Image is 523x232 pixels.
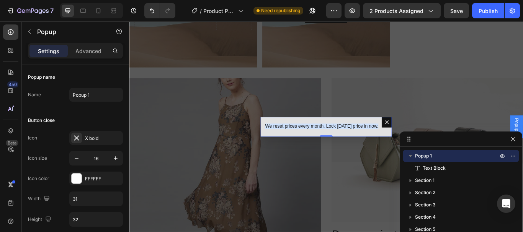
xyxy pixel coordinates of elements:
[415,213,436,221] span: Section 4
[415,177,435,184] span: Section 1
[28,135,37,141] div: Icon
[479,7,498,15] div: Publish
[70,213,123,226] input: Auto
[3,3,57,18] button: 7
[85,175,121,182] div: FFFFFF
[159,119,291,125] span: We reset prices every month. Lock [DATE] price in now.
[158,116,302,129] div: Rich Text Editor. Editing area: main
[6,140,18,146] div: Beta
[28,155,47,162] div: Icon size
[85,135,121,142] div: X bold
[50,6,54,15] p: 7
[28,91,41,98] div: Name
[37,27,102,36] p: Popup
[423,164,446,172] span: Text Block
[497,195,515,213] div: Open Intercom Messenger
[415,152,432,160] span: Popup 1
[144,3,175,18] div: Undo/Redo
[450,8,463,14] span: Save
[28,214,53,225] div: Height
[28,117,55,124] div: Button close
[448,113,456,133] span: Popup 1
[444,3,469,18] button: Save
[70,192,123,206] input: Auto
[203,7,235,15] span: Product Page - [DATE] 08:43:17
[363,3,441,18] button: 2 products assigned
[129,21,523,232] iframe: To enrich screen reader interactions, please activate Accessibility in Grammarly extension settings
[153,112,306,135] div: Dialog content
[28,194,51,204] div: Width
[472,3,504,18] button: Publish
[28,175,49,182] div: Icon color
[369,7,423,15] span: 2 products assigned
[415,201,436,209] span: Section 3
[28,74,55,81] div: Popup name
[415,189,435,196] span: Section 2
[261,7,300,14] span: Need republishing
[75,47,101,55] p: Advanced
[69,88,123,102] input: E.g. New popup
[7,81,18,88] div: 450
[38,47,59,55] p: Settings
[153,112,306,135] div: Dialog body
[200,7,202,15] span: /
